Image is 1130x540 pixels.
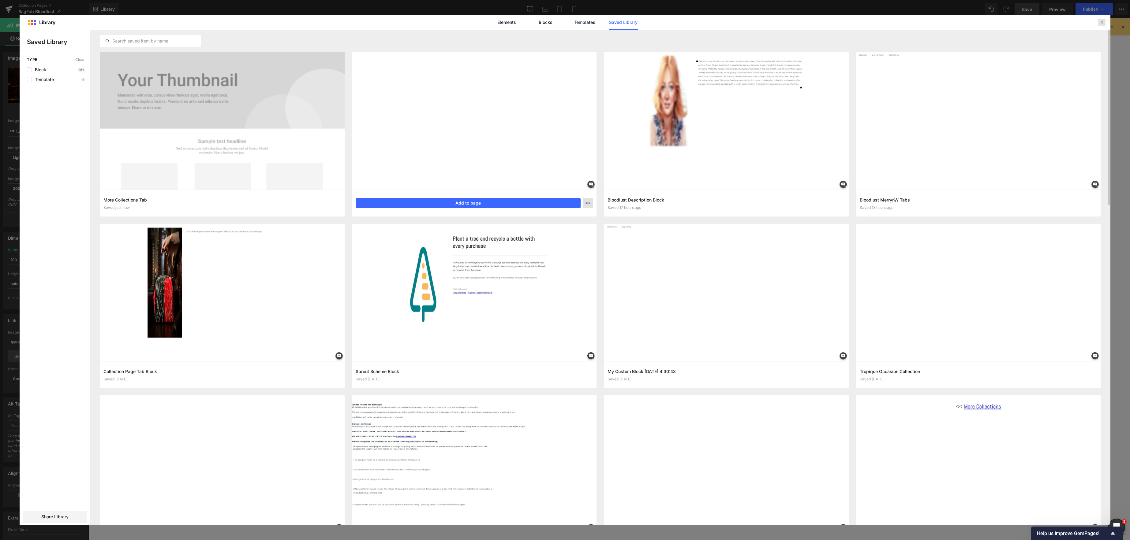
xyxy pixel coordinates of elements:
[27,57,37,62] span: Type
[32,67,46,72] span: Block
[27,37,90,46] p: Saved Library
[608,197,845,203] h3: Bloodlust Description Block
[1122,519,1127,524] span: 1
[608,205,845,210] div: Saved 17 hours ago
[433,141,698,176] h1: 'Bloodlust'
[103,377,341,381] div: Saved [DATE]
[103,368,341,375] h3: Collection Page Tab Block
[75,57,85,62] span: Clear
[1037,530,1117,537] button: Show survey - Help us improve GemPages!
[570,15,599,30] a: Templates
[348,358,359,366] div: Bags
[372,358,398,366] div: Accessories
[608,368,845,375] h3: My Custom Block [DATE] 4:30:43
[1037,531,1109,536] span: Help us improve GemPages!
[410,358,446,366] div: More Collections
[860,377,1097,381] div: Saved [DATE]
[453,279,665,323] i: another great Yorkshire heritage opportunity to create a dedicated collection which embodies clas...
[860,197,1097,203] h3: Bloodlust MerrynW Tabs
[860,205,1097,210] div: Saved 18 hours ago
[453,179,665,290] i: Did you know that [PERSON_NAME] landed in [GEOGRAPHIC_DATA] after sailing from [GEOGRAPHIC_DATA]?...
[41,514,69,520] span: Share Library
[860,368,1097,375] h3: Tropique Occasion Collection
[531,15,560,30] a: Blocks
[103,197,341,203] h3: More Collections Tab
[609,15,638,30] a: Saved Library
[608,377,845,381] div: Saved [DATE]
[1020,500,1037,517] button: Open chatbox
[32,77,54,82] span: Template
[356,368,593,375] h3: Sprout Scheme Block
[103,205,341,210] div: Saved just now
[1109,519,1124,534] iframe: Intercom live chat
[356,377,593,381] div: Saved [DATE]
[100,37,201,45] input: Search saved item by name
[492,15,521,30] a: Elements
[356,198,581,208] button: Add to page
[81,78,85,81] p: 1
[353,454,430,466] p: 'Boilerplate'
[77,68,85,72] p: 361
